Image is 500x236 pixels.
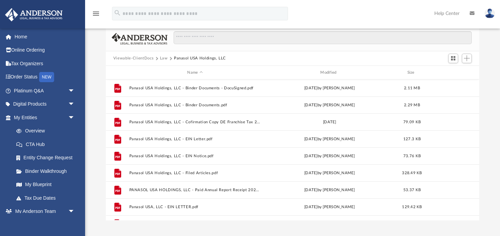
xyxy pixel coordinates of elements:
[264,204,396,210] div: [DATE] by [PERSON_NAME]
[403,188,421,192] span: 53.37 KB
[5,30,85,43] a: Home
[264,187,396,193] div: [DATE] by [PERSON_NAME]
[264,153,396,159] div: [DATE] by [PERSON_NAME]
[113,55,154,61] button: Viewable-ClientDocs
[160,55,168,61] button: Law
[398,70,425,76] div: Size
[129,137,261,141] button: Panasol USA Holdings, LLC - EIN Letter.pdf
[403,120,421,124] span: 79.09 KB
[402,205,422,209] span: 129.42 KB
[448,54,458,63] button: Switch to Grid View
[485,8,495,18] img: User Pic
[114,9,121,17] i: search
[264,170,396,176] div: [DATE] by [PERSON_NAME]
[403,154,421,158] span: 73.76 KB
[403,137,421,141] span: 127.3 KB
[174,55,226,61] button: Panasol USA Holdings, LLC
[264,102,396,108] div: [DATE] by [PERSON_NAME]
[10,138,85,151] a: CTA Hub
[5,205,82,218] a: My Anderson Teamarrow_drop_down
[5,70,85,84] a: Order StatusNEW
[39,72,54,82] div: NEW
[402,171,422,175] span: 328.49 KB
[129,188,261,192] button: PANASOL USA HOLDINGS, LLC - Paid Annual Report Receipt 2023.pdf
[10,178,82,192] a: My Blueprint
[10,164,85,178] a: Binder Walkthrough
[5,43,85,57] a: Online Ordering
[174,31,472,44] input: Search files and folders
[264,136,396,142] div: [DATE] by [PERSON_NAME]
[129,120,261,124] button: Panasol USA Holdings, LLC - Cofirmation Copy DE Franchise Tax 2024.pdf
[106,79,479,220] div: grid
[429,70,476,76] div: id
[92,13,100,18] a: menu
[5,97,85,111] a: Digital Productsarrow_drop_down
[129,171,261,175] button: Panasol USA Holdings, LLC - Filed Articles.pdf
[109,70,126,76] div: id
[129,154,261,158] button: Panasol USA Holdings, LLC - EIN Notice.pdf
[10,124,85,138] a: Overview
[264,85,396,91] div: [DATE] by [PERSON_NAME]
[5,84,85,97] a: Platinum Q&Aarrow_drop_down
[404,103,420,107] span: 2.29 MB
[10,151,85,165] a: Entity Change Request
[68,84,82,98] span: arrow_drop_down
[263,70,395,76] div: Modified
[129,205,261,209] button: Panasol USA, LLC - EIN LETTER.pdf
[68,205,82,219] span: arrow_drop_down
[68,97,82,111] span: arrow_drop_down
[92,10,100,18] i: menu
[129,103,261,107] button: Panasol USA Holdings, LLC - Binder Documents.pdf
[462,54,472,63] button: Add
[68,111,82,125] span: arrow_drop_down
[129,70,260,76] div: Name
[404,86,420,90] span: 2.11 MB
[10,191,85,205] a: Tax Due Dates
[5,57,85,70] a: Tax Organizers
[3,8,65,21] img: Anderson Advisors Platinum Portal
[5,111,85,124] a: My Entitiesarrow_drop_down
[129,86,261,90] button: Panasol USA Holdings, LLC - Binder Documents - DocuSigned.pdf
[264,119,396,125] div: [DATE]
